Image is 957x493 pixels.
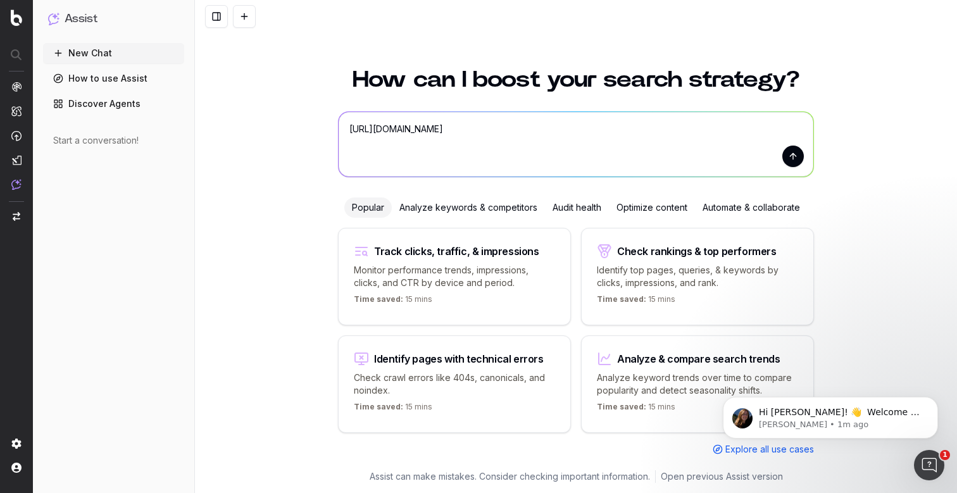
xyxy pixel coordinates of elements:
[617,246,777,256] div: Check rankings & top performers
[11,155,22,165] img: Studio
[914,450,944,480] iframe: Intercom live chat
[11,106,22,116] img: Intelligence
[374,246,539,256] div: Track clicks, traffic, & impressions
[11,179,22,190] img: Assist
[609,197,695,218] div: Optimize content
[344,197,392,218] div: Popular
[354,402,432,417] p: 15 mins
[392,197,545,218] div: Analyze keywords & competitors
[43,68,184,89] a: How to use Assist
[374,354,544,364] div: Identify pages with technical errors
[48,13,59,25] img: Assist
[11,82,22,92] img: Analytics
[339,112,813,177] textarea: [URL][DOMAIN_NAME]
[545,197,609,218] div: Audit health
[940,450,950,460] span: 1
[11,130,22,141] img: Activation
[704,370,957,459] iframe: Intercom notifications message
[661,470,783,483] a: Open previous Assist version
[354,294,432,309] p: 15 mins
[354,402,403,411] span: Time saved:
[597,402,646,411] span: Time saved:
[53,134,174,147] div: Start a conversation!
[65,10,97,28] h1: Assist
[43,43,184,63] button: New Chat
[370,470,650,483] p: Assist can make mistakes. Consider checking important information.
[43,94,184,114] a: Discover Agents
[597,294,646,304] span: Time saved:
[597,294,675,309] p: 15 mins
[11,463,22,473] img: My account
[13,212,20,221] img: Switch project
[597,402,675,417] p: 15 mins
[48,10,179,28] button: Assist
[695,197,808,218] div: Automate & collaborate
[11,439,22,449] img: Setting
[354,371,555,397] p: Check crawl errors like 404s, canonicals, and noindex.
[597,371,798,397] p: Analyze keyword trends over time to compare popularity and detect seasonality shifts.
[11,9,22,26] img: Botify logo
[617,354,780,364] div: Analyze & compare search trends
[354,264,555,289] p: Monitor performance trends, impressions, clicks, and CTR by device and period.
[597,264,798,289] p: Identify top pages, queries, & keywords by clicks, impressions, and rank.
[338,68,814,91] h1: How can I boost your search strategy?
[354,294,403,304] span: Time saved:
